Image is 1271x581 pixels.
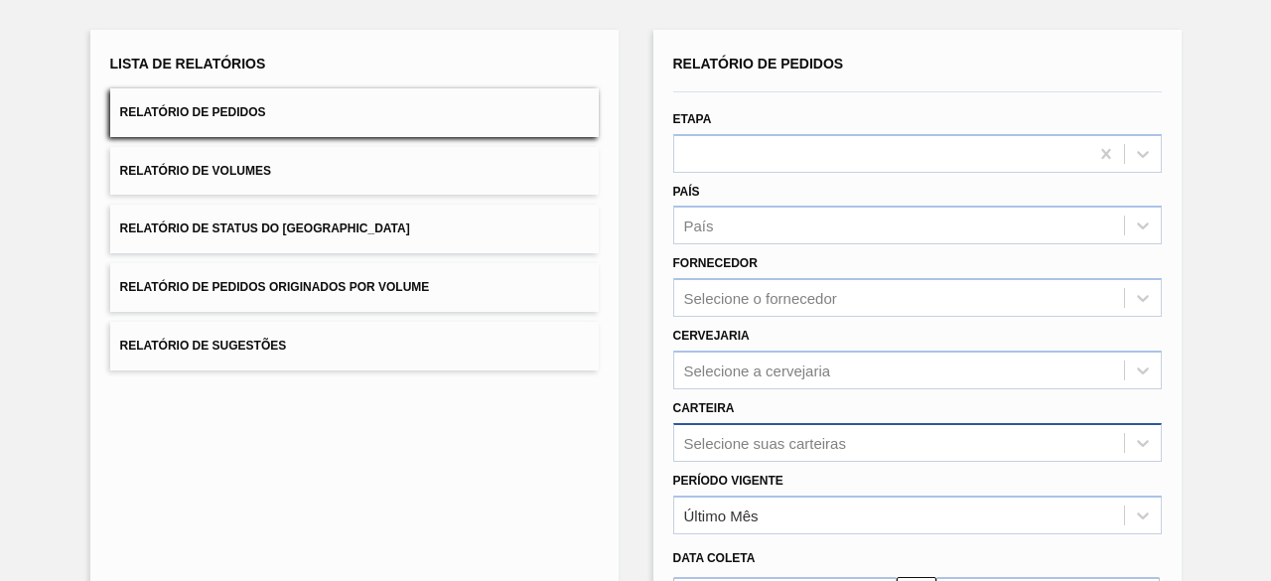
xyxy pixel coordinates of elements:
[120,339,287,353] span: Relatório de Sugestões
[673,56,844,72] span: Relatório de Pedidos
[684,290,837,307] div: Selecione o fornecedor
[110,263,599,312] button: Relatório de Pedidos Originados por Volume
[110,147,599,196] button: Relatório de Volumes
[684,434,846,451] div: Selecione suas carteiras
[110,56,266,72] span: Lista de Relatórios
[673,474,783,488] label: Período Vigente
[110,88,599,137] button: Relatório de Pedidos
[120,105,266,119] span: Relatório de Pedidos
[673,256,758,270] label: Fornecedor
[110,322,599,370] button: Relatório de Sugestões
[684,218,714,234] div: País
[110,205,599,253] button: Relatório de Status do [GEOGRAPHIC_DATA]
[684,507,759,523] div: Último Mês
[673,401,735,415] label: Carteira
[120,221,410,235] span: Relatório de Status do [GEOGRAPHIC_DATA]
[120,164,271,178] span: Relatório de Volumes
[673,329,750,343] label: Cervejaria
[673,185,700,199] label: País
[673,551,756,565] span: Data coleta
[120,280,430,294] span: Relatório de Pedidos Originados por Volume
[673,112,712,126] label: Etapa
[684,362,831,378] div: Selecione a cervejaria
